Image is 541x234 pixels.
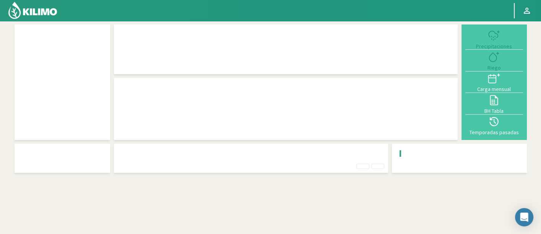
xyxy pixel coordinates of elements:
[465,115,523,136] button: Temporadas pasadas
[468,108,521,114] div: BH Tabla
[465,71,523,93] button: Carga mensual
[515,208,533,226] div: Open Intercom Messenger
[465,50,523,71] button: Riego
[468,86,521,92] div: Carga mensual
[468,130,521,135] div: Temporadas pasadas
[465,93,523,114] button: BH Tabla
[465,28,523,50] button: Precipitaciones
[8,1,58,19] img: Kilimo
[468,65,521,70] div: Riego
[468,44,521,49] div: Precipitaciones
